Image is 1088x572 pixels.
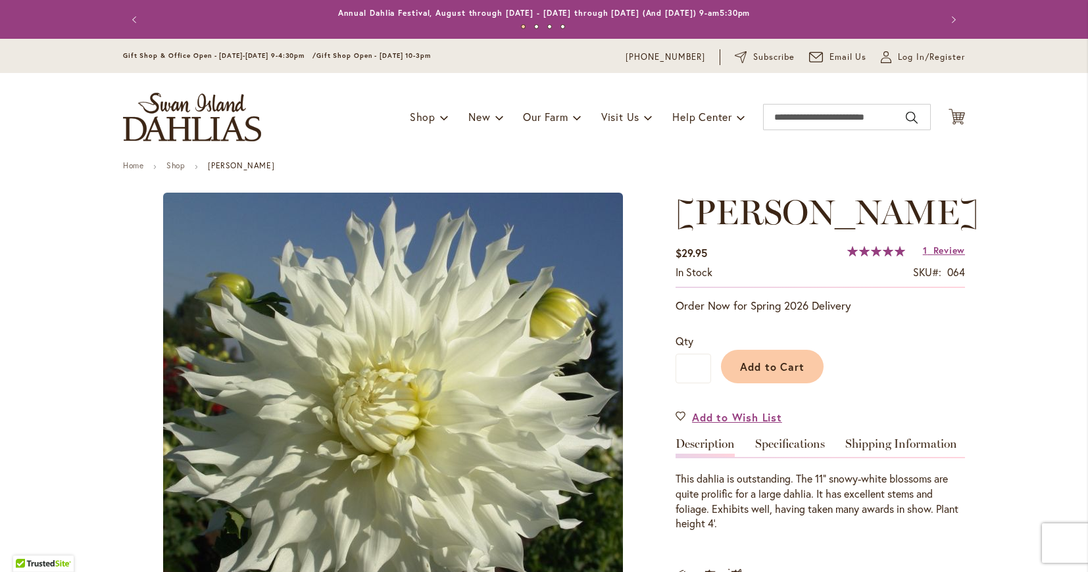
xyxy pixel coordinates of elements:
span: Review [933,244,965,256]
span: Add to Cart [740,360,805,373]
a: 1 Review [923,244,965,256]
a: Shop [166,160,185,170]
a: Add to Wish List [676,410,782,425]
div: 064 [947,265,965,280]
a: Specifications [755,438,825,457]
a: Log In/Register [881,51,965,64]
a: Description [676,438,735,457]
a: Subscribe [735,51,795,64]
button: 3 of 4 [547,24,552,29]
span: Help Center [672,110,732,124]
button: Add to Cart [721,350,824,383]
strong: SKU [913,265,941,279]
iframe: Launch Accessibility Center [10,525,47,562]
a: [PHONE_NUMBER] [626,51,705,64]
span: Log In/Register [898,51,965,64]
a: Shipping Information [845,438,957,457]
div: Detailed Product Info [676,438,965,531]
div: This dahlia is outstanding. The 11" snowy-white blossoms are quite prolific for a large dahlia. I... [676,471,965,531]
a: Email Us [809,51,867,64]
span: New [468,110,490,124]
span: Email Us [829,51,867,64]
button: 4 of 4 [560,24,565,29]
span: Qty [676,334,693,348]
span: Gift Shop Open - [DATE] 10-3pm [316,51,431,60]
span: In stock [676,265,712,279]
button: Previous [123,7,149,33]
span: 1 [923,244,927,256]
span: $29.95 [676,246,707,260]
button: 2 of 4 [534,24,539,29]
div: Availability [676,265,712,280]
button: 1 of 4 [521,24,526,29]
span: Visit Us [601,110,639,124]
span: Our Farm [523,110,568,124]
span: Gift Shop & Office Open - [DATE]-[DATE] 9-4:30pm / [123,51,316,60]
span: Subscribe [753,51,795,64]
span: Add to Wish List [692,410,782,425]
a: Home [123,160,143,170]
span: [PERSON_NAME] [676,191,979,233]
strong: [PERSON_NAME] [208,160,274,170]
a: store logo [123,93,261,141]
p: Order Now for Spring 2026 Delivery [676,298,965,314]
button: Next [939,7,965,33]
div: 100% [847,246,905,256]
a: Annual Dahlia Festival, August through [DATE] - [DATE] through [DATE] (And [DATE]) 9-am5:30pm [338,8,751,18]
span: Shop [410,110,435,124]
